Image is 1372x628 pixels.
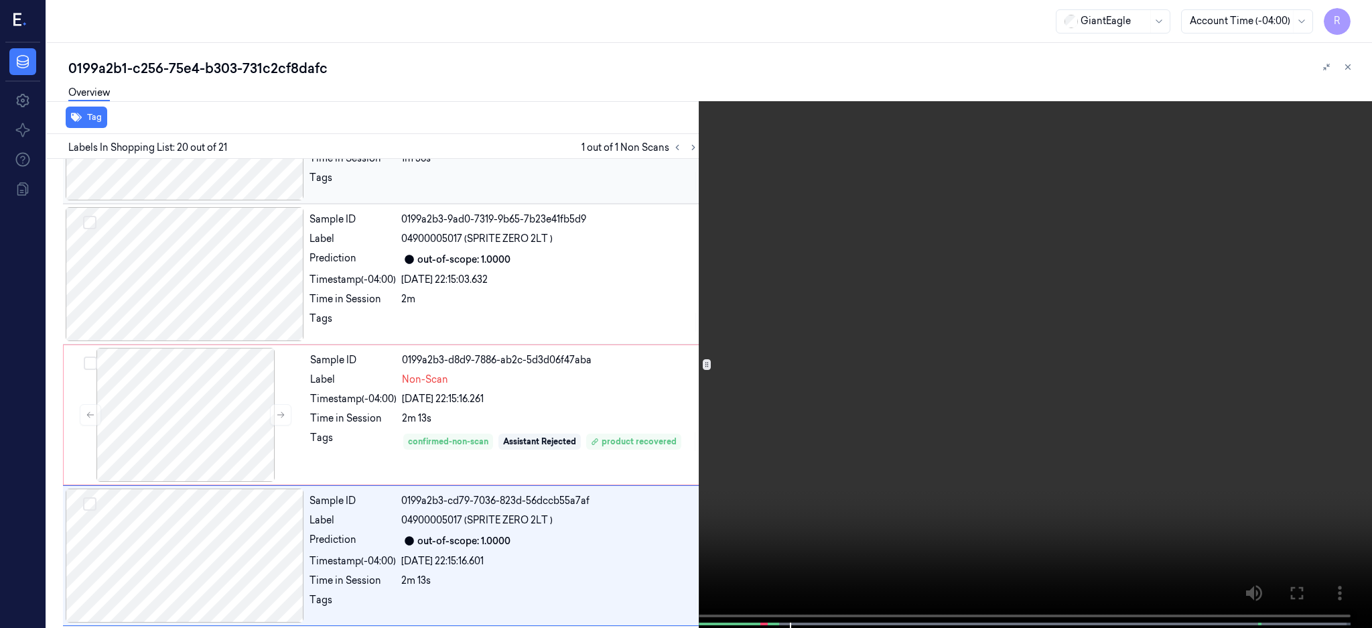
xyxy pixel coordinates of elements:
div: [DATE] 22:15:16.261 [402,392,698,406]
div: Sample ID [310,212,396,227]
div: Sample ID [310,494,396,508]
div: Time in Session [310,292,396,306]
div: Tags [310,593,396,615]
span: 04900005017 (SPRITE ZERO 2LT ) [401,513,553,527]
div: Sample ID [310,353,397,367]
button: R [1324,8,1351,35]
button: Select row [83,497,96,511]
div: Label [310,373,397,387]
div: 0199a2b3-9ad0-7319-9b65-7b23e41fb5d9 [401,212,699,227]
div: 0199a2b3-d8d9-7886-ab2c-5d3d06f47aba [402,353,698,367]
div: 2m 13s [401,574,699,588]
div: Time in Session [310,151,396,166]
div: [DATE] 22:15:03.632 [401,273,699,287]
div: Timestamp (-04:00) [310,273,396,287]
button: Select row [84,357,97,370]
div: Timestamp (-04:00) [310,554,396,568]
div: 1m 58s [401,151,699,166]
div: Prediction [310,533,396,549]
div: Tags [310,431,397,452]
div: Label [310,513,396,527]
div: Timestamp (-04:00) [310,392,397,406]
span: 1 out of 1 Non Scans [581,139,701,155]
div: confirmed-non-scan [408,436,488,448]
div: 0199a2b1-c256-75e4-b303-731c2cf8dafc [68,59,1361,78]
div: Prediction [310,251,396,267]
div: 0199a2b3-cd79-7036-823d-56dccb55a7af [401,494,699,508]
div: [DATE] 22:15:16.601 [401,554,699,568]
div: Time in Session [310,412,397,426]
span: Labels In Shopping List: 20 out of 21 [68,141,227,155]
span: 04900005017 (SPRITE ZERO 2LT ) [401,232,553,246]
div: 2m [401,292,699,306]
span: Non-Scan [402,373,448,387]
div: out-of-scope: 1.0000 [417,253,510,267]
a: Overview [68,86,110,101]
div: Tags [310,171,396,192]
div: product recovered [591,436,677,448]
button: Select row [83,216,96,229]
div: Assistant Rejected [503,436,576,448]
div: Time in Session [310,574,396,588]
button: Tag [66,107,107,128]
div: Label [310,232,396,246]
div: out-of-scope: 1.0000 [417,534,510,548]
div: 2m 13s [402,412,698,426]
div: Tags [310,312,396,333]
